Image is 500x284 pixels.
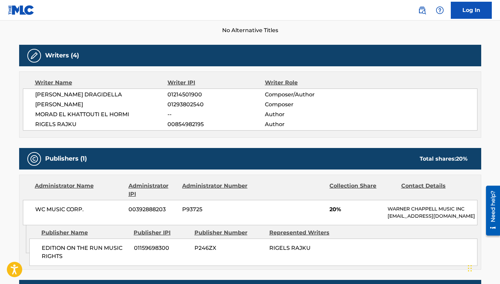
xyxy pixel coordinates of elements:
[401,182,468,198] div: Contact Details
[35,100,168,109] span: [PERSON_NAME]
[418,6,426,14] img: search
[265,91,353,99] span: Composer/Author
[265,100,353,109] span: Composer
[167,120,265,129] span: 00854982195
[433,3,447,17] div: Help
[182,182,248,198] div: Administrator Number
[468,258,472,279] div: Drag
[129,205,177,214] span: 00392888203
[329,182,396,198] div: Collection Share
[45,155,87,163] h5: Publishers (1)
[269,245,311,251] span: RIGELS RAJKU
[194,244,264,252] span: P246ZX
[167,91,265,99] span: 01214501900
[388,205,477,213] p: WARNER CHAPPELL MUSIC INC
[30,52,38,60] img: Writers
[182,205,248,214] span: P93725
[35,91,168,99] span: [PERSON_NAME] DRAGIDELLA
[451,2,492,19] a: Log In
[35,110,168,119] span: MORAD EL KHATTOUTI EL HORMI
[265,120,353,129] span: Author
[19,26,481,35] span: No Alternative Titles
[134,244,189,252] span: 01159698300
[30,155,38,163] img: Publishers
[42,244,129,260] span: EDITION ON THE RUN MUSIC RIGHTS
[167,110,265,119] span: --
[265,79,353,87] div: Writer Role
[456,155,468,162] span: 20 %
[265,110,353,119] span: Author
[35,205,124,214] span: WC MUSIC CORP.
[167,100,265,109] span: 01293802540
[436,6,444,14] img: help
[167,79,265,87] div: Writer IPI
[194,229,264,237] div: Publisher Number
[35,79,168,87] div: Writer Name
[466,251,500,284] iframe: Chat Widget
[329,205,382,214] span: 20%
[481,183,500,238] iframe: Resource Center
[415,3,429,17] a: Public Search
[134,229,189,237] div: Publisher IPI
[269,229,339,237] div: Represented Writers
[420,155,468,163] div: Total shares:
[41,229,129,237] div: Publisher Name
[8,5,35,15] img: MLC Logo
[388,213,477,220] p: [EMAIL_ADDRESS][DOMAIN_NAME]
[45,52,79,59] h5: Writers (4)
[35,182,123,198] div: Administrator Name
[129,182,177,198] div: Administrator IPI
[35,120,168,129] span: RIGELS RAJKU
